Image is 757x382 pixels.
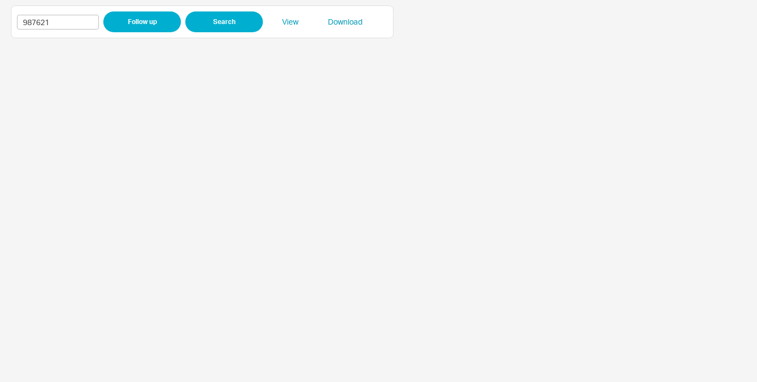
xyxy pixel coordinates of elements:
a: View [263,16,318,27]
iframe: PO Follow up [11,44,746,382]
button: Search [185,11,263,32]
a: Download [318,16,372,27]
span: Search [213,15,236,28]
input: Enter PO Number [17,15,99,30]
button: Follow up [103,11,181,32]
span: Follow up [128,15,157,28]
